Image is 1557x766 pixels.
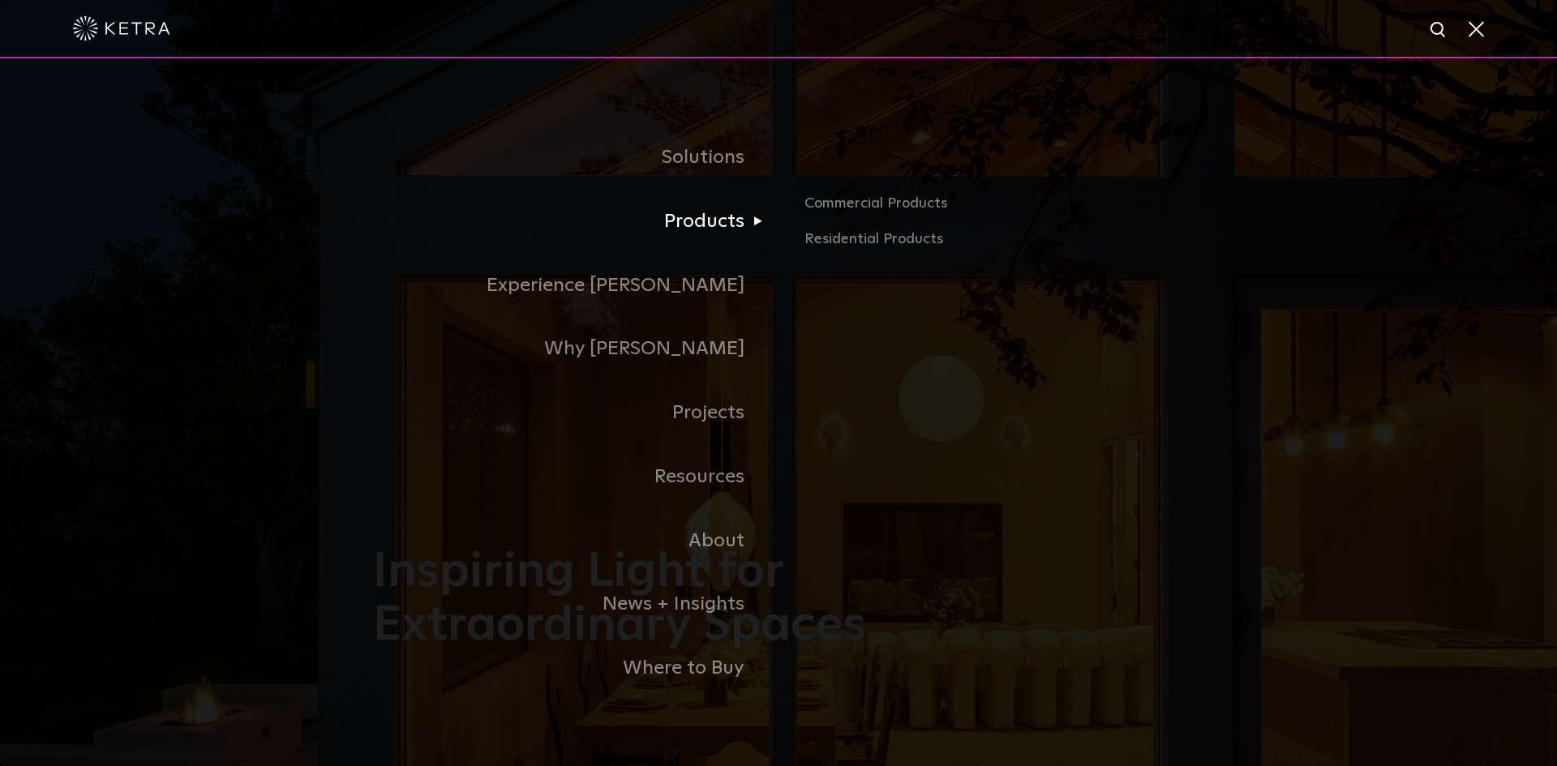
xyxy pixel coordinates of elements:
[373,126,778,190] a: Solutions
[373,254,778,318] a: Experience [PERSON_NAME]
[804,192,1184,228] a: Commercial Products
[373,572,778,636] a: News + Insights
[373,445,778,509] a: Resources
[373,126,1184,700] div: Navigation Menu
[373,317,778,381] a: Why [PERSON_NAME]
[373,381,778,445] a: Projects
[1429,20,1449,41] img: search icon
[73,16,170,41] img: ketra-logo-2019-white
[373,509,778,573] a: About
[373,636,778,700] a: Where to Buy
[804,228,1184,251] a: Residential Products
[373,190,778,254] a: Products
